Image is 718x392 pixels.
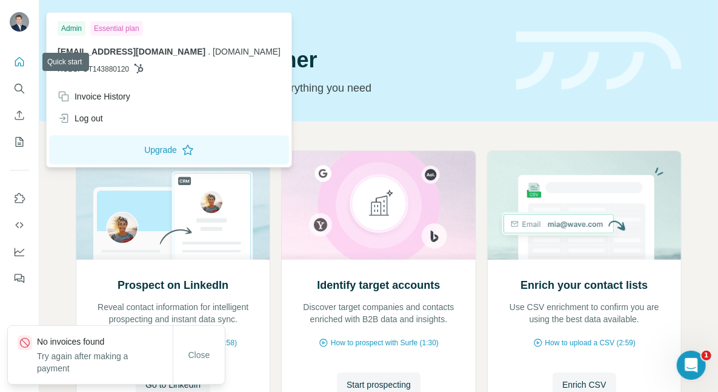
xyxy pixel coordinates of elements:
[317,277,440,294] h2: Identify target accounts
[487,151,682,260] img: Enrich your contact lists
[516,32,682,90] img: banner
[10,268,29,289] button: Feedback
[58,21,85,36] div: Admin
[58,90,130,103] div: Invoice History
[347,379,411,391] span: Start prospecting
[10,78,29,100] button: Search
[58,47,205,56] span: [EMAIL_ADDRESS][DOMAIN_NAME]
[180,344,219,366] button: Close
[10,12,29,32] img: Avatar
[281,151,476,260] img: Identify target accounts
[520,277,648,294] h2: Enrich your contact lists
[188,349,210,361] span: Close
[562,379,606,391] span: Enrich CSV
[10,214,29,236] button: Use Surfe API
[677,351,706,380] iframe: Intercom live chat
[294,301,463,325] p: Discover target companies and contacts enriched with B2B data and insights.
[49,135,289,164] button: Upgrade
[118,277,228,294] h2: Prospect on LinkedIn
[500,301,669,325] p: Use CSV enrichment to confirm you are using the best data available.
[208,47,210,56] span: .
[702,351,711,360] span: 1
[58,112,103,124] div: Log out
[37,336,173,348] p: No invoices found
[10,241,29,263] button: Dashboard
[331,337,439,348] span: How to prospect with Surfe (1:30)
[76,151,270,260] img: Prospect on LinkedIn
[10,51,29,73] button: Quick start
[37,350,173,374] p: Try again after making a payment
[88,301,258,325] p: Reveal contact information for intelligent prospecting and instant data sync.
[90,21,143,36] div: Essential plan
[545,337,636,348] span: How to upload a CSV (2:59)
[58,64,129,75] span: HUBSPOT143880120
[10,188,29,209] button: Use Surfe on LinkedIn
[10,131,29,153] button: My lists
[10,104,29,126] button: Enrich CSV
[213,47,281,56] span: [DOMAIN_NAME]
